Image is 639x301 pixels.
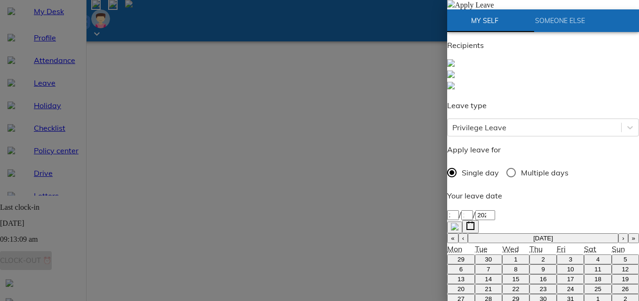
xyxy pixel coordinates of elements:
[557,244,566,253] abbr: Friday
[618,233,628,243] button: ›
[557,284,584,294] button: October 24, 2025
[529,284,557,294] button: October 23, 2025
[502,284,529,294] button: October 22, 2025
[612,264,639,274] button: October 12, 2025
[447,233,458,243] button: «
[596,256,600,263] abbr: October 4, 2025
[529,274,557,284] button: October 16, 2025
[459,210,461,219] span: /
[557,274,584,284] button: October 17, 2025
[447,82,455,89] img: defaultEmp.0e2b4d71.svg
[485,285,492,293] abbr: October 21, 2025
[502,254,529,264] button: October 1, 2025
[475,254,502,264] button: September 30, 2025
[475,284,502,294] button: October 21, 2025
[541,266,544,273] abbr: October 9, 2025
[487,266,490,273] abbr: October 7, 2025
[529,264,557,274] button: October 9, 2025
[557,264,584,274] button: October 10, 2025
[485,256,492,263] abbr: September 30, 2025
[584,244,596,253] abbr: Saturday
[461,210,473,220] input: --
[622,285,629,293] abbr: October 26, 2025
[612,244,625,253] abbr: Sunday
[458,276,465,283] abbr: October 13, 2025
[458,233,468,243] button: ‹
[521,167,568,178] span: Multiple days
[453,15,517,27] span: My Self
[447,71,455,78] img: defaultEmp.0e2b4d71.svg
[557,254,584,264] button: October 3, 2025
[567,266,574,273] abbr: October 10, 2025
[584,254,611,264] button: October 4, 2025
[528,15,592,27] span: Someone Else
[622,276,629,283] abbr: October 19, 2025
[612,274,639,284] button: October 19, 2025
[540,285,547,293] abbr: October 23, 2025
[475,264,502,274] button: October 7, 2025
[594,276,601,283] abbr: October 18, 2025
[447,59,455,67] img: defaultEmp.0e2b4d71.svg
[451,223,458,230] img: clearIcon.00697547.svg
[475,210,495,220] input: ----
[502,274,529,284] button: October 15, 2025
[447,244,462,253] abbr: Monday
[447,58,639,70] a: Laxman Gatade
[514,256,517,263] abbr: October 1, 2025
[594,266,601,273] abbr: October 11, 2025
[628,233,639,243] button: »
[584,284,611,294] button: October 25, 2025
[468,233,618,243] button: [DATE]
[462,167,499,178] span: Single day
[475,244,488,253] abbr: Tuesday
[447,210,459,220] input: --
[458,256,465,263] abbr: September 29, 2025
[447,274,474,284] button: October 13, 2025
[567,285,574,293] abbr: October 24, 2025
[622,266,629,273] abbr: October 12, 2025
[594,285,601,293] abbr: October 25, 2025
[569,256,572,263] abbr: October 3, 2025
[452,122,506,133] div: Privilege Leave
[567,276,574,283] abbr: October 17, 2025
[473,210,475,219] span: /
[447,100,639,111] p: Leave type
[447,254,474,264] button: September 29, 2025
[458,285,465,293] abbr: October 20, 2025
[459,266,463,273] abbr: October 6, 2025
[612,254,639,264] button: October 5, 2025
[512,285,519,293] abbr: October 22, 2025
[447,264,474,274] button: October 6, 2025
[475,274,502,284] button: October 14, 2025
[612,284,639,294] button: October 26, 2025
[502,264,529,274] button: October 8, 2025
[512,276,519,283] abbr: October 15, 2025
[514,266,517,273] abbr: October 8, 2025
[447,70,639,81] a: Sumhr Admin
[623,256,627,263] abbr: October 5, 2025
[455,1,494,9] span: Apply Leave
[485,276,492,283] abbr: October 14, 2025
[447,163,639,182] div: daytype
[447,145,501,154] span: Apply leave for
[447,191,502,200] span: Your leave date
[447,40,484,50] span: Recipients
[584,264,611,274] button: October 11, 2025
[584,274,611,284] button: October 18, 2025
[502,244,519,253] abbr: Wednesday
[541,256,544,263] abbr: October 2, 2025
[529,244,543,253] abbr: Thursday
[540,276,547,283] abbr: October 16, 2025
[529,254,557,264] button: October 2, 2025
[447,284,474,294] button: October 20, 2025
[447,81,639,92] a: Chinu . Sharma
